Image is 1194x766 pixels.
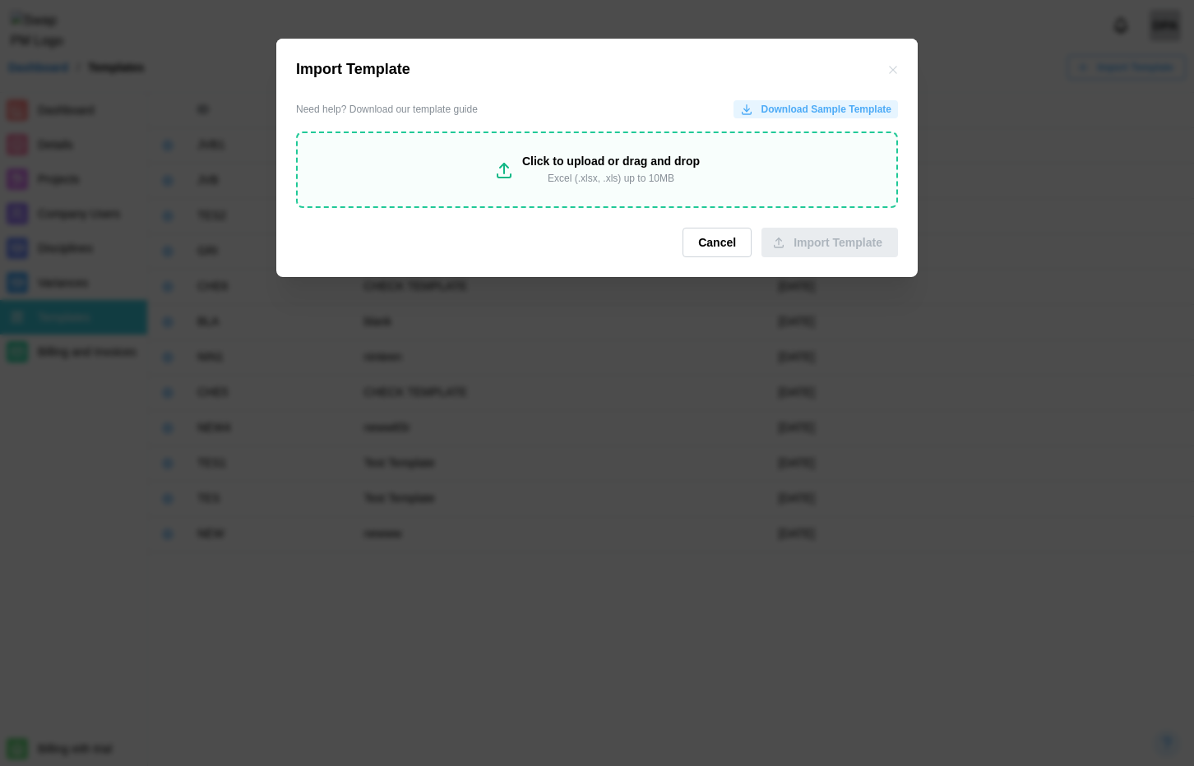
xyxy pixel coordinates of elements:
button: Cancel [683,228,752,257]
span: Cancel [698,228,736,256]
div: Import Template [296,58,410,81]
div: Need help? Download our template guide [296,102,478,118]
span: Download Sample Template [761,101,891,118]
button: Download Sample Template [734,100,898,118]
div: Excel (.xlsx, .xls) up to 10MB [522,171,700,187]
div: Click to upload or drag and drop [522,153,700,171]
